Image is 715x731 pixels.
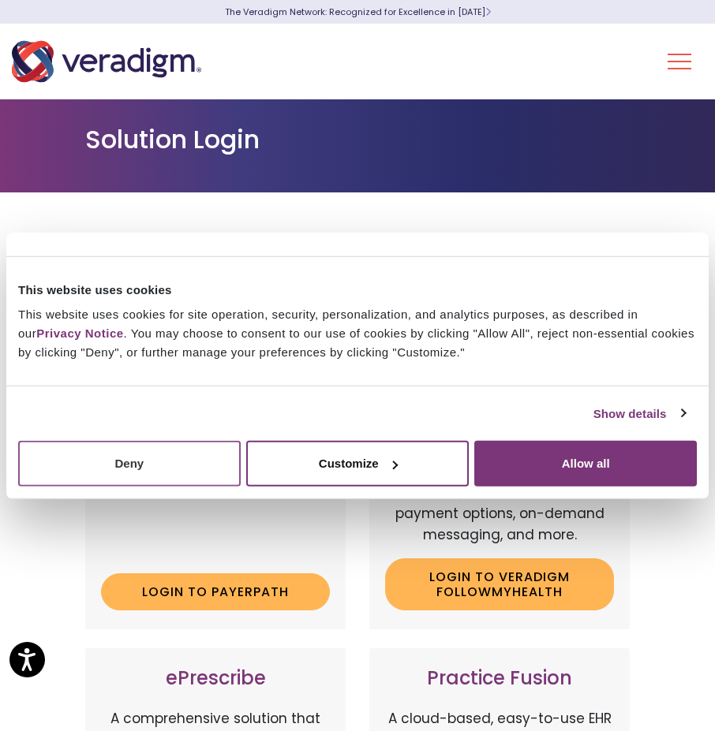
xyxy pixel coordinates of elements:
[101,573,330,610] a: Login to Payerpath
[385,667,614,690] h3: Practice Fusion
[593,404,685,423] a: Show details
[85,125,630,155] h1: Solution Login
[474,441,697,487] button: Allow all
[12,35,201,88] img: Veradigm logo
[485,6,491,18] span: Learn More
[246,441,469,487] button: Customize
[18,441,241,487] button: Deny
[101,667,330,690] h3: ePrescribe
[668,41,691,82] button: Toggle Navigation Menu
[18,305,697,362] div: This website uses cookies for site operation, security, personalization, and analytics purposes, ...
[225,6,491,18] a: The Veradigm Network: Recognized for Excellence in [DATE]Learn More
[85,230,630,257] h2: Veradigm Solutions
[36,326,123,340] a: Privacy Notice
[18,280,697,299] div: This website uses cookies
[385,558,614,610] a: Login to Veradigm FollowMyHealth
